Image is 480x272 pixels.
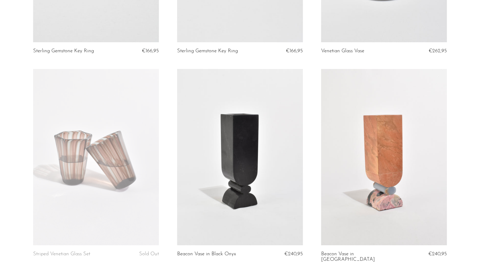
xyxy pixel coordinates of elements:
span: €240,95 [428,251,447,257]
span: €240,95 [284,251,303,257]
a: Striped Venetian Glass Set [33,251,90,257]
a: Sterling Gemstone Key Ring [177,48,238,54]
span: €166,95 [142,48,159,53]
span: €166,95 [286,48,303,53]
a: Beacon Vase in [GEOGRAPHIC_DATA] [321,251,406,263]
a: Venetian Glass Vase [321,48,364,54]
a: Beacon Vase in Black Onyx [177,251,236,257]
span: Sold Out [139,251,159,257]
a: Sterling Gemstone Key Ring [33,48,94,54]
span: €262,95 [429,48,447,53]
